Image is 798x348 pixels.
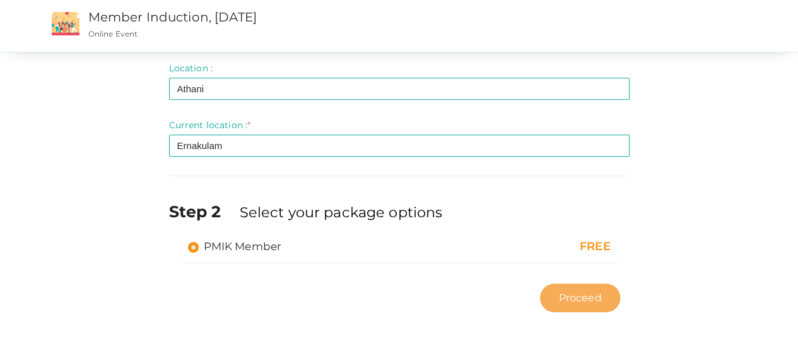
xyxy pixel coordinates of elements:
[485,239,610,255] div: FREE
[239,202,442,222] label: Select your package options
[88,28,488,39] p: Online Event
[540,284,619,312] button: Proceed
[558,291,601,305] span: Proceed
[52,12,79,35] img: event2.png
[169,62,213,75] label: Location :
[88,9,257,25] a: Member Induction, [DATE]
[169,200,237,223] label: Step 2
[188,239,282,254] label: PMIK Member
[169,119,251,131] label: Current location :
